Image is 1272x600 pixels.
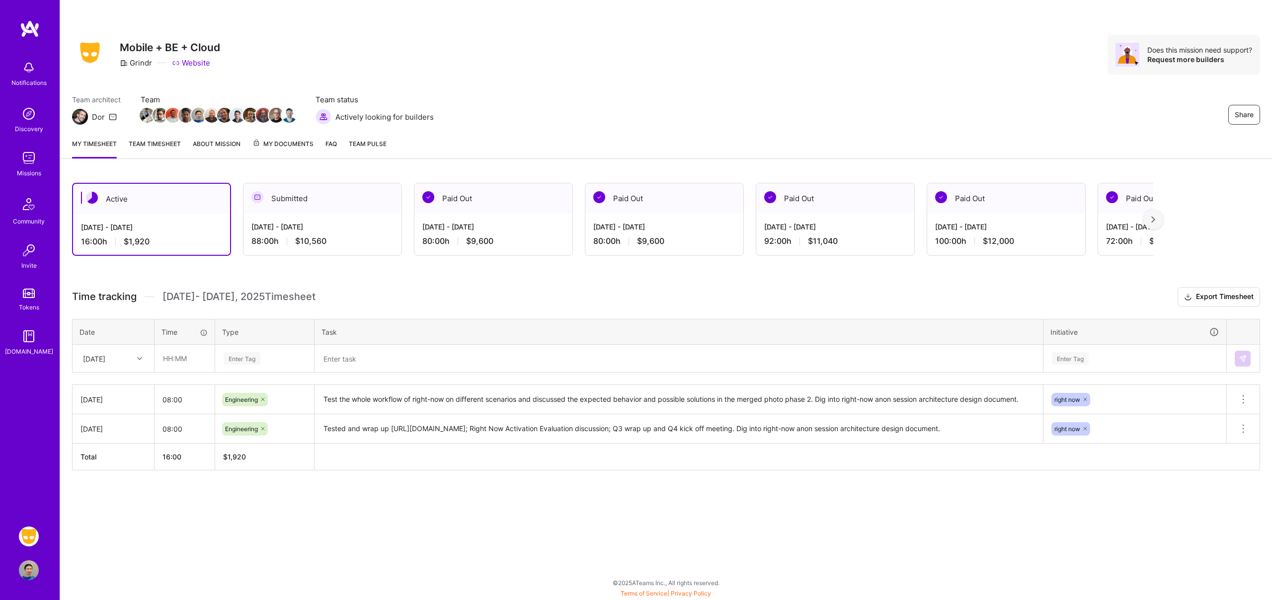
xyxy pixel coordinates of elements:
[19,526,39,546] img: Grindr: Mobile + BE + Cloud
[593,236,735,246] div: 80:00 h
[621,590,711,597] span: |
[251,236,394,246] div: 88:00 h
[166,107,179,124] a: Team Member Avatar
[19,560,39,580] img: User Avatar
[205,107,218,124] a: Team Member Avatar
[225,396,258,403] span: Engineering
[349,139,387,158] a: Team Pulse
[935,222,1077,232] div: [DATE] - [DATE]
[1052,351,1089,366] div: Enter Tag
[764,222,906,232] div: [DATE] - [DATE]
[165,108,180,123] img: Team Member Avatar
[1106,191,1118,203] img: Paid Out
[23,289,35,298] img: tokens
[621,590,667,597] a: Terms of Service
[83,353,105,364] div: [DATE]
[325,139,337,158] a: FAQ
[295,236,326,246] span: $10,560
[764,191,776,203] img: Paid Out
[16,526,41,546] a: Grindr: Mobile + BE + Cloud
[192,107,205,124] a: Team Member Avatar
[1147,55,1252,64] div: Request more builders
[225,425,258,433] span: Engineering
[349,140,387,148] span: Team Pulse
[72,109,88,125] img: Team Architect
[1098,183,1256,214] div: Paid Out
[19,240,39,260] img: Invite
[162,291,316,303] span: [DATE] - [DATE] , 2025 Timesheet
[466,236,493,246] span: $9,600
[204,108,219,123] img: Team Member Avatar
[73,444,155,470] th: Total
[252,139,314,150] span: My Documents
[1235,110,1254,120] span: Share
[243,108,258,123] img: Team Member Avatar
[109,113,117,121] i: icon Mail
[764,236,906,246] div: 92:00 h
[19,326,39,346] img: guide book
[140,108,155,123] img: Team Member Avatar
[11,77,47,88] div: Notifications
[1228,105,1260,125] button: Share
[1151,216,1155,223] img: right
[243,183,401,214] div: Submitted
[1184,292,1192,302] i: icon Download
[5,346,53,357] div: [DOMAIN_NAME]
[73,319,155,345] th: Date
[178,108,193,123] img: Team Member Avatar
[120,58,152,68] div: Grindr
[224,351,260,366] div: Enter Tag
[137,356,142,361] i: icon Chevron
[154,107,166,124] a: Team Member Avatar
[60,570,1272,595] div: © 2025 ATeams Inc., All rights reserved.
[72,39,108,66] img: Company Logo
[1147,45,1252,55] div: Does this mission need support?
[257,107,270,124] a: Team Member Avatar
[935,191,947,203] img: Paid Out
[86,192,98,204] img: Active
[73,184,230,214] div: Active
[1178,287,1260,307] button: Export Timesheet
[191,108,206,123] img: Team Member Avatar
[155,386,215,413] input: HH:MM
[270,107,283,124] a: Team Member Avatar
[155,444,215,470] th: 16:00
[155,416,215,442] input: HH:MM
[21,260,37,271] div: Invite
[251,222,394,232] div: [DATE] - [DATE]
[80,394,146,405] div: [DATE]
[230,108,245,123] img: Team Member Avatar
[72,139,117,158] a: My timesheet
[172,58,210,68] a: Website
[120,41,220,54] h3: Mobile + BE + Cloud
[153,108,167,123] img: Team Member Avatar
[1106,236,1248,246] div: 72:00 h
[422,236,564,246] div: 80:00 h
[244,107,257,124] a: Team Member Avatar
[1149,236,1177,246] span: $8,640
[17,192,41,216] img: Community
[20,20,40,38] img: logo
[19,104,39,124] img: discovery
[251,191,263,203] img: Submitted
[637,236,664,246] span: $9,600
[19,58,39,77] img: bell
[141,94,296,105] span: Team
[316,386,1042,413] textarea: Test the whole workflow of right-now on different scenarios and discussed the expected behavior a...
[80,424,146,434] div: [DATE]
[92,112,105,122] div: Dor
[283,107,296,124] a: Team Member Avatar
[155,345,214,372] input: HH:MM
[19,148,39,168] img: teamwork
[422,191,434,203] img: Paid Out
[671,590,711,597] a: Privacy Policy
[593,222,735,232] div: [DATE] - [DATE]
[16,560,41,580] a: User Avatar
[120,59,128,67] i: icon CompanyGray
[215,319,315,345] th: Type
[179,107,192,124] a: Team Member Avatar
[13,216,45,226] div: Community
[223,452,246,461] span: $ 1,920
[316,415,1042,443] textarea: Tested and wrap up [URL][DOMAIN_NAME]; Right Now Activation Evaluation discussion; Q3 wrap up and...
[81,222,222,232] div: [DATE] - [DATE]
